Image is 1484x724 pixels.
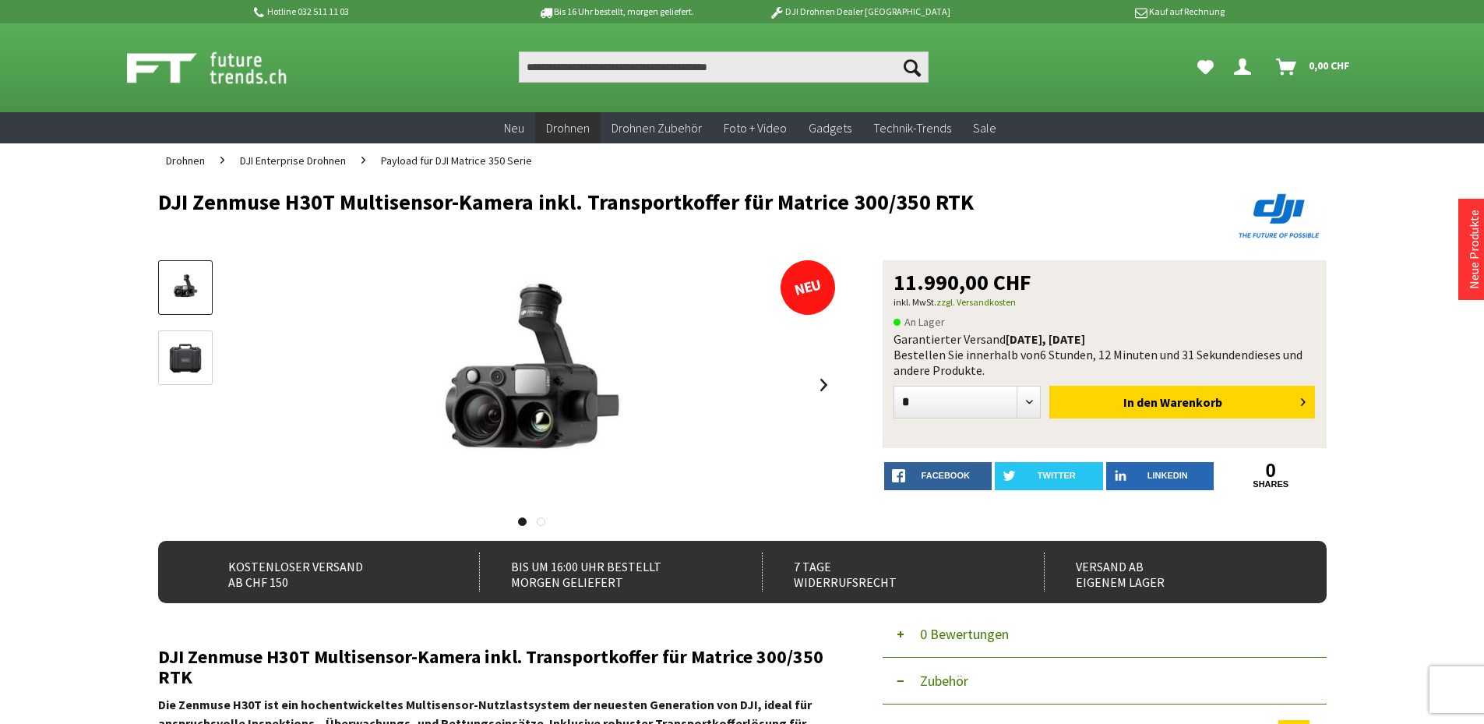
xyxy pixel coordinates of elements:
span: Sale [973,120,996,136]
div: Kostenloser Versand ab CHF 150 [197,553,446,592]
a: Drohnen [158,143,213,178]
h1: DJI Zenmuse H30T Multisensor-Kamera inkl. Transportkoffer für Matrice 300/350 RTK [158,190,1093,214]
div: Bis um 16:00 Uhr bestellt Morgen geliefert [479,553,728,592]
a: Drohnen Zubehör [601,112,713,144]
a: DJI Enterprise Drohnen [232,143,354,178]
div: Versand ab eigenem Lager [1044,553,1292,592]
p: inkl. MwSt. [894,293,1316,312]
div: 7 Tage Widerrufsrecht [762,553,1010,592]
a: Payload für DJI Matrice 350 Serie [373,143,540,178]
span: An Lager [894,313,945,331]
a: zzgl. Versandkosten [936,296,1016,308]
img: Shop Futuretrends - zur Startseite wechseln [127,48,321,87]
span: LinkedIn [1147,471,1188,480]
span: Payload für DJI Matrice 350 Serie [381,154,532,168]
span: DJI Enterprise Drohnen [240,154,346,168]
a: 0 [1217,462,1325,479]
a: facebook [884,462,992,490]
p: DJI Drohnen Dealer [GEOGRAPHIC_DATA] [738,2,981,21]
button: Zubehör [883,658,1327,705]
a: Technik-Trends [862,112,962,144]
a: Meine Favoriten [1190,51,1221,83]
a: Neue Produkte [1466,210,1482,289]
span: Neu [504,120,524,136]
span: Gadgets [809,120,851,136]
span: Foto + Video [724,120,787,136]
p: Hotline 032 511 11 03 [252,2,495,21]
a: Dein Konto [1228,51,1264,83]
a: Sale [962,112,1007,144]
a: Drohnen [535,112,601,144]
img: DJI [1233,190,1327,242]
a: LinkedIn [1106,462,1214,490]
img: DJI Zenmuse H30T Multisensor-Kamera inkl. Transportkoffer für Matrice 300/350 RTK [365,260,698,510]
a: twitter [995,462,1103,490]
a: shares [1217,479,1325,489]
a: Warenkorb [1270,51,1358,83]
a: Foto + Video [713,112,798,144]
span: Drohnen [546,120,590,136]
a: Gadgets [798,112,862,144]
p: Kauf auf Rechnung [982,2,1225,21]
p: Bis 16 Uhr bestellt, morgen geliefert. [495,2,738,21]
button: Suchen [896,51,929,83]
span: In den [1123,394,1158,410]
span: 11.990,00 CHF [894,271,1031,293]
span: 6 Stunden, 12 Minuten und 31 Sekunden [1040,347,1248,362]
span: 0,00 CHF [1309,53,1350,78]
span: Drohnen [166,154,205,168]
img: Vorschau: DJI Zenmuse H30T Multisensor-Kamera inkl. Transportkoffer für Matrice 300/350 RTK [163,271,208,305]
span: Drohnen Zubehör [612,120,702,136]
span: twitter [1038,471,1076,480]
h2: DJI Zenmuse H30T Multisensor-Kamera inkl. Transportkoffer für Matrice 300/350 RTK [158,647,836,687]
button: In den Warenkorb [1049,386,1315,419]
input: Produkt, Marke, Kategorie, EAN, Artikelnummer… [519,51,929,83]
span: facebook [922,471,970,480]
b: [DATE], [DATE] [1006,331,1085,347]
span: Warenkorb [1160,394,1222,410]
span: Technik-Trends [873,120,951,136]
button: 0 Bewertungen [883,611,1327,658]
div: Garantierter Versand Bestellen Sie innerhalb von dieses und andere Produkte. [894,331,1316,378]
a: Neu [493,112,535,144]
